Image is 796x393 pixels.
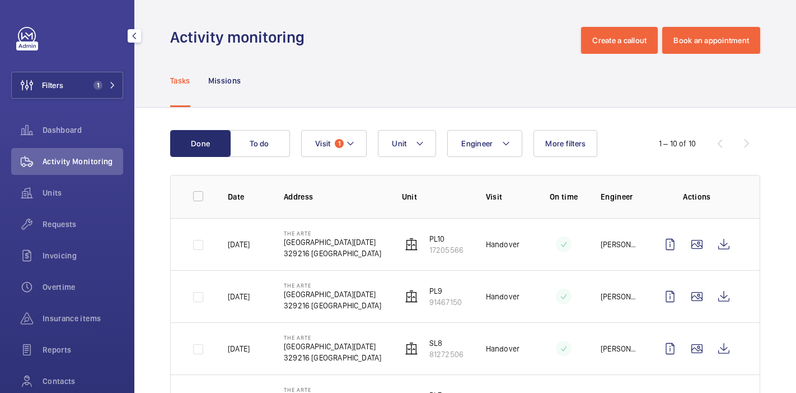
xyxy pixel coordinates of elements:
img: elevator.svg [405,238,418,251]
span: Insurance items [43,313,123,324]
span: Visit [315,139,330,148]
p: [GEOGRAPHIC_DATA][DATE] [284,237,381,248]
p: [DATE] [228,291,250,302]
button: Create a callout [581,27,658,54]
p: [DATE] [228,343,250,354]
button: Unit [378,130,436,157]
span: Unit [392,139,406,148]
p: Address [284,191,384,202]
span: Overtime [43,281,123,293]
p: On time [545,191,583,202]
p: 81272506 [429,349,463,360]
button: More filters [533,130,597,157]
p: Actions [657,191,737,202]
button: Engineer [447,130,522,157]
button: Book an appointment [662,27,760,54]
h1: Activity monitoring [170,27,311,48]
img: elevator.svg [405,290,418,303]
span: More filters [545,139,586,148]
p: Handover [486,291,519,302]
p: Visit [486,191,527,202]
p: [GEOGRAPHIC_DATA][DATE] [284,289,381,300]
button: Visit1 [301,130,367,157]
p: 17205566 [429,244,463,256]
span: Requests [43,219,123,230]
p: Unit [402,191,468,202]
button: Done [170,130,231,157]
span: 1 [93,81,102,90]
img: elevator.svg [405,342,418,355]
span: Activity Monitoring [43,156,123,167]
p: The Arte [284,282,381,289]
p: Date [228,191,266,202]
p: 329216 [GEOGRAPHIC_DATA] [284,248,381,259]
span: Reports [43,344,123,355]
p: The Arte [284,334,381,341]
p: PL10 [429,233,463,244]
p: [PERSON_NAME] [601,343,639,354]
span: Contacts [43,376,123,387]
p: Handover [486,343,519,354]
p: [PERSON_NAME] [601,239,639,250]
span: 1 [335,139,344,148]
p: Tasks [170,75,190,86]
p: 329216 [GEOGRAPHIC_DATA] [284,352,381,363]
p: The Arte [284,230,381,237]
p: The Arte [284,386,381,393]
span: Engineer [461,139,493,148]
button: To do [230,130,290,157]
button: Filters1 [11,72,123,99]
span: Units [43,187,123,198]
span: Filters [42,80,63,91]
p: Engineer [601,191,639,202]
span: Invoicing [43,250,123,261]
div: 1 – 10 of 10 [659,138,696,149]
p: [GEOGRAPHIC_DATA][DATE] [284,341,381,352]
p: 329216 [GEOGRAPHIC_DATA] [284,300,381,311]
p: [DATE] [228,239,250,250]
p: SL8 [429,337,463,349]
p: PL9 [429,285,462,297]
p: Handover [486,239,519,250]
p: Missions [208,75,241,86]
p: 91467150 [429,297,462,308]
span: Dashboard [43,124,123,136]
p: [PERSON_NAME] [601,291,639,302]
